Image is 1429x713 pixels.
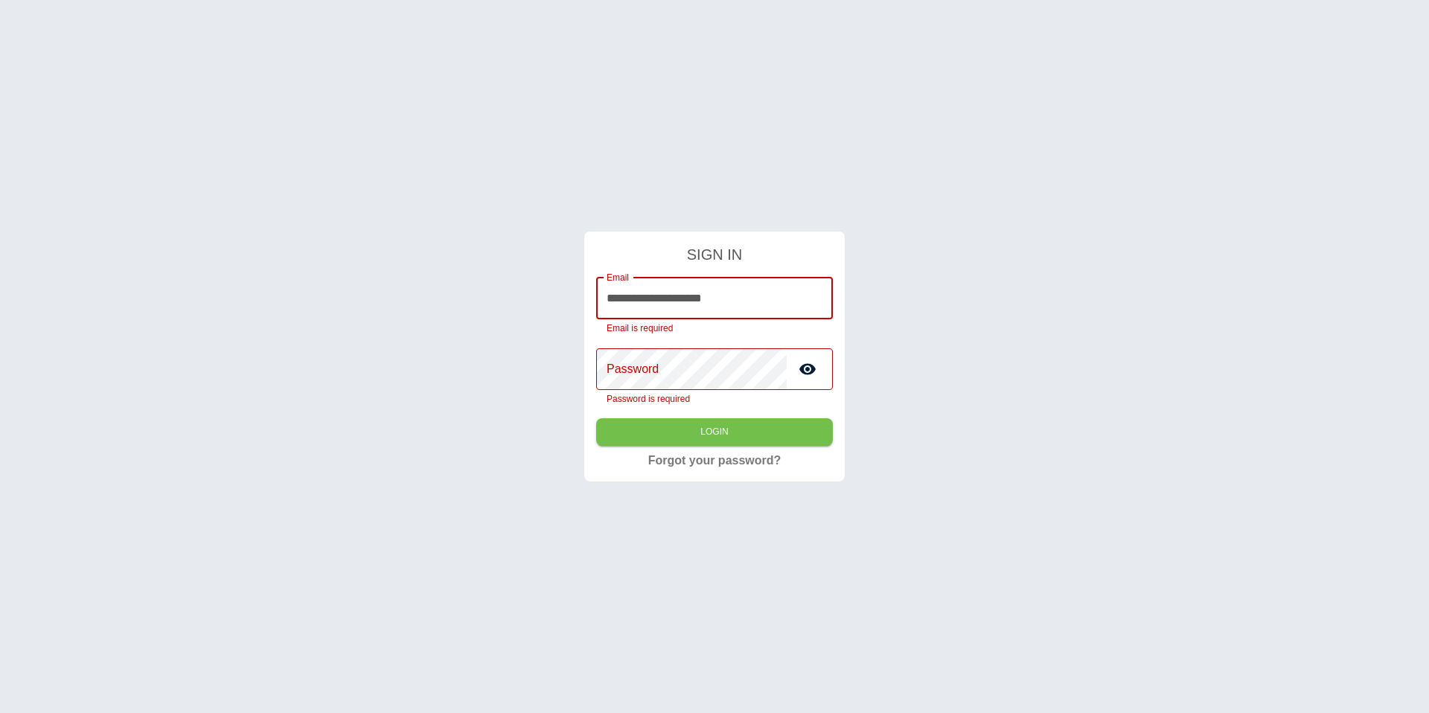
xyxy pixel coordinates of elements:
[607,322,822,336] p: Email is required
[607,271,629,284] label: Email
[596,243,833,266] h4: SIGN IN
[648,452,781,470] a: Forgot your password?
[607,392,822,407] p: Password is required
[793,354,822,384] button: toggle password visibility
[596,418,833,446] button: Login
